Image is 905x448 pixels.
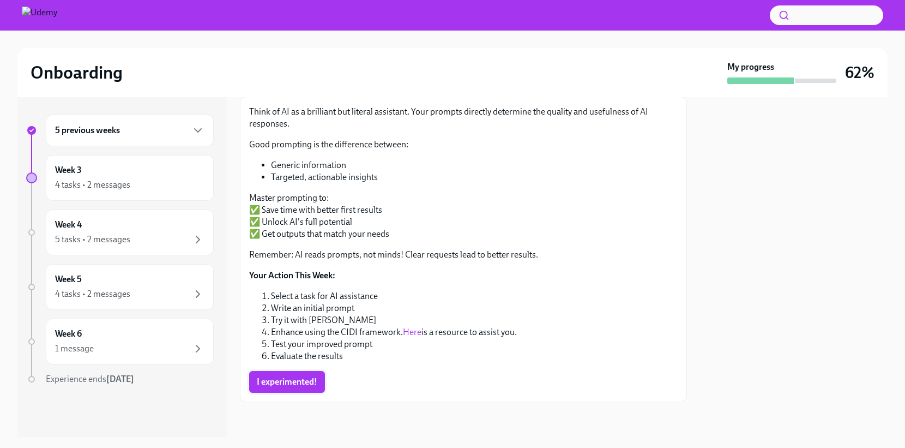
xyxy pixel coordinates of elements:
[26,264,214,310] a: Week 54 tasks • 2 messages
[55,219,82,231] h6: Week 4
[106,374,134,384] strong: [DATE]
[55,164,82,176] h6: Week 3
[55,328,82,340] h6: Week 6
[271,326,678,338] li: Enhance using the CIDI framework. is a resource to assist you.
[55,343,94,355] div: 1 message
[55,124,120,136] h6: 5 previous weeks
[249,106,678,130] p: Think of AI as a brilliant but literal assistant. Your prompts directly determine the quality and...
[727,61,774,73] strong: My progress
[249,139,678,151] p: Good prompting is the difference between:
[26,319,214,365] a: Week 61 message
[26,155,214,201] a: Week 34 tasks • 2 messages
[55,288,130,300] div: 4 tasks • 2 messages
[271,350,678,362] li: Evaluate the results
[55,234,130,246] div: 5 tasks • 2 messages
[249,270,335,280] strong: Your Action This Week:
[845,63,874,82] h3: 62%
[271,159,678,171] li: Generic information
[249,371,325,393] button: I experimented!
[249,192,678,240] p: Master prompting to: ✅ Save time with better first results ✅ Unlock AI's full potential ✅ Get out...
[271,314,678,326] li: Try it with [PERSON_NAME]
[22,7,57,24] img: Udemy
[403,327,421,337] a: Here
[271,290,678,302] li: Select a task for AI assistance
[55,273,82,285] h6: Week 5
[271,302,678,314] li: Write an initial prompt
[55,179,130,191] div: 4 tasks • 2 messages
[271,171,678,183] li: Targeted, actionable insights
[249,249,678,261] p: Remember: AI reads prompts, not minds! Clear requests lead to better results.
[31,62,123,83] h2: Onboarding
[271,338,678,350] li: Test your improved prompt
[46,115,214,146] div: 5 previous weeks
[46,374,134,384] span: Experience ends
[257,377,317,387] span: I experimented!
[26,210,214,255] a: Week 45 tasks • 2 messages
